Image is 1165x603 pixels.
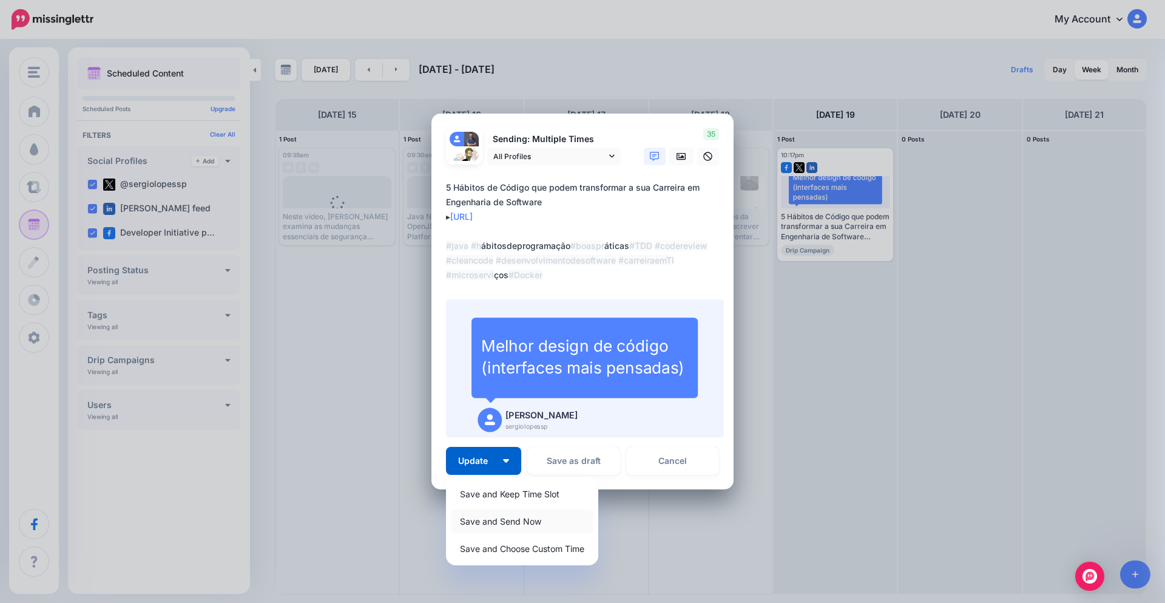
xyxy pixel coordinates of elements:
[451,537,593,560] a: Save and Choose Custom Time
[446,270,494,280] mark: #microservi
[503,459,509,463] img: arrow-down-white.png
[450,132,464,146] img: user_default_image.png
[527,447,620,475] button: Save as draft
[481,335,687,379] div: Melhor design de código (interfaces mais pensadas)
[1075,562,1104,591] div: Open Intercom Messenger
[451,509,593,533] a: Save and Send Now
[446,447,521,475] button: Update
[505,410,578,420] span: [PERSON_NAME]
[451,482,593,506] a: Save and Keep Time Slot
[446,180,725,282] div: 5 Hábitos de Código que podem transformar a sua Carreira em Engenharia de Software ▸ ábitosdeprog...
[450,146,479,175] img: QppGEvPG-82148.jpg
[703,128,719,140] span: 35
[626,447,719,475] a: Cancel
[446,477,598,565] div: Update
[487,132,621,146] p: Sending: Multiple Times
[487,148,621,165] a: All Profiles
[493,150,606,163] span: All Profiles
[464,132,479,146] img: 404938064_7577128425634114_8114752557348925942_n-bsa142071.jpg
[458,457,497,465] span: Update
[505,421,547,432] span: sergiolopessp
